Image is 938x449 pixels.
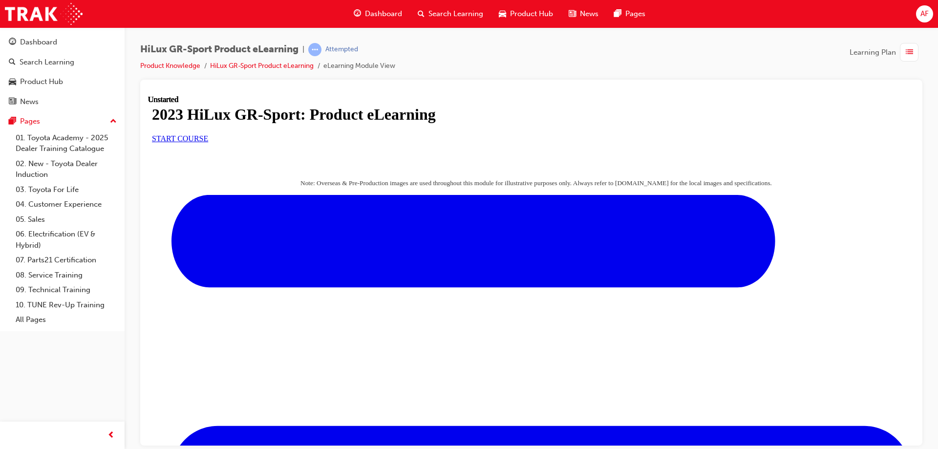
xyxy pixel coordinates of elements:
[4,93,121,111] a: News
[12,282,121,298] a: 09. Technical Training
[9,58,16,67] span: search-icon
[4,33,121,51] a: Dashboard
[920,8,929,20] span: AF
[499,8,506,20] span: car-icon
[4,31,121,112] button: DashboardSearch LearningProduct HubNews
[20,37,57,48] div: Dashboard
[4,10,763,28] h1: 2023 HiLux GR-Sport: Product eLearning
[12,298,121,313] a: 10. TUNE Rev-Up Training
[20,76,63,87] div: Product Hub
[12,197,121,212] a: 04. Customer Experience
[906,46,913,59] span: list-icon
[12,182,121,197] a: 03. Toyota For Life
[302,44,304,55] span: |
[20,96,39,107] div: News
[9,78,16,86] span: car-icon
[625,8,645,20] span: Pages
[20,57,74,68] div: Search Learning
[107,429,115,442] span: prev-icon
[308,43,321,56] span: learningRecordVerb_ATTEMPT-icon
[325,45,358,54] div: Attempted
[12,312,121,327] a: All Pages
[410,4,491,24] a: search-iconSearch Learning
[491,4,561,24] a: car-iconProduct Hub
[428,8,483,20] span: Search Learning
[9,38,16,47] span: guage-icon
[606,4,653,24] a: pages-iconPages
[346,4,410,24] a: guage-iconDashboard
[850,47,896,58] span: Learning Plan
[323,61,395,72] li: eLearning Module View
[850,43,922,62] button: Learning Plan
[4,73,121,91] a: Product Hub
[12,212,121,227] a: 05. Sales
[12,253,121,268] a: 07. Parts21 Certification
[4,112,121,130] button: Pages
[12,156,121,182] a: 02. New - Toyota Dealer Induction
[152,84,624,91] span: Note: Overseas & Pre-Production images are used throughout this module for illustrative purposes ...
[140,44,298,55] span: HiLux GR-Sport Product eLearning
[5,3,83,25] img: Trak
[569,8,576,20] span: news-icon
[354,8,361,20] span: guage-icon
[916,5,933,22] button: AF
[580,8,598,20] span: News
[210,62,314,70] a: HiLux GR-Sport Product eLearning
[12,268,121,283] a: 08. Service Training
[9,98,16,107] span: news-icon
[418,8,425,20] span: search-icon
[20,116,40,127] div: Pages
[140,62,200,70] a: Product Knowledge
[9,117,16,126] span: pages-icon
[110,115,117,128] span: up-icon
[510,8,553,20] span: Product Hub
[4,53,121,71] a: Search Learning
[561,4,606,24] a: news-iconNews
[12,130,121,156] a: 01. Toyota Academy - 2025 Dealer Training Catalogue
[365,8,402,20] span: Dashboard
[4,39,60,47] a: START COURSE
[12,227,121,253] a: 06. Electrification (EV & Hybrid)
[614,8,621,20] span: pages-icon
